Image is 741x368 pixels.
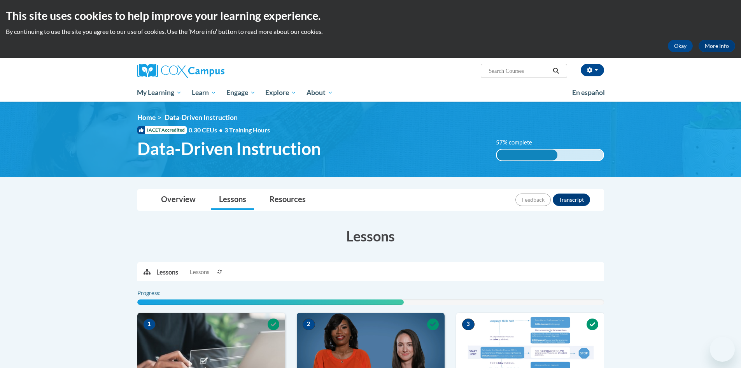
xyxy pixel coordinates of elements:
span: 0.30 CEUs [189,126,224,134]
label: Progress: [137,289,182,298]
h3: Lessons [137,226,604,246]
span: About [307,88,333,97]
a: More Info [699,40,735,52]
span: Learn [192,88,216,97]
a: Resources [262,190,314,210]
button: Okay [668,40,693,52]
input: Search Courses [488,66,550,76]
span: 3 Training Hours [224,126,270,134]
button: Account Settings [581,64,604,76]
span: Data-Driven Instruction [137,138,321,159]
a: Learn [187,84,221,102]
a: Engage [221,84,261,102]
div: Main menu [126,84,616,102]
a: Overview [153,190,203,210]
img: Cox Campus [137,64,224,78]
iframe: Button to launch messaging window [710,337,735,362]
a: My Learning [132,84,187,102]
label: 57% complete [496,138,541,147]
button: Feedback [515,194,551,206]
span: Engage [226,88,256,97]
div: 57% complete [497,150,557,160]
span: 3 [462,319,475,330]
span: Explore [265,88,296,97]
a: Lessons [211,190,254,210]
p: Lessons [156,268,178,276]
a: Explore [260,84,301,102]
p: By continuing to use the site you agree to our use of cookies. Use the ‘More info’ button to read... [6,27,735,36]
span: 1 [143,319,156,330]
span: • [219,126,222,134]
a: Home [137,113,156,121]
span: Lessons [190,268,209,276]
span: My Learning [137,88,182,97]
button: Transcript [553,194,590,206]
span: 2 [303,319,315,330]
a: En español [567,85,610,101]
a: About [301,84,338,102]
span: En español [572,88,605,97]
button: Search [550,66,562,76]
span: Data-Driven Instruction [165,113,238,121]
a: Cox Campus [137,64,285,78]
h2: This site uses cookies to help improve your learning experience. [6,8,735,23]
span: IACET Accredited [137,126,187,134]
